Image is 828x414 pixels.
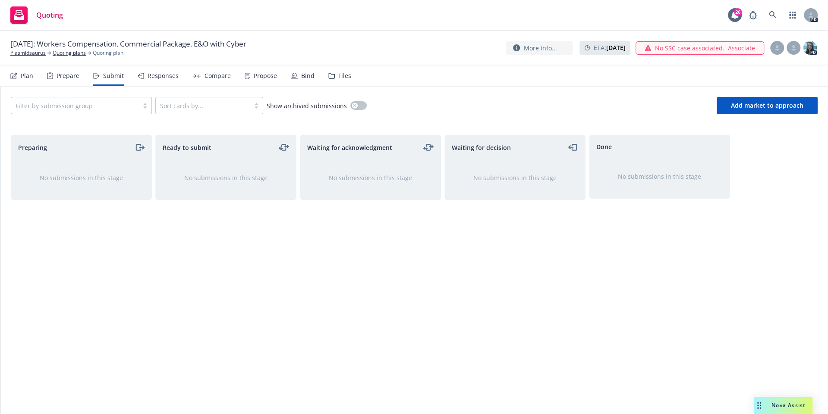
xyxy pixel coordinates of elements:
button: More info... [506,41,573,55]
div: 26 [734,8,742,16]
span: Nova Assist [771,402,806,409]
span: Done [596,142,612,151]
span: Preparing [18,143,47,152]
div: No submissions in this stage [603,172,716,181]
a: Search [764,6,781,24]
a: Report a Bug [744,6,762,24]
div: Bind [301,72,315,79]
a: moveLeftRight [423,142,434,153]
div: Files [338,72,351,79]
div: Drag to move [754,397,765,414]
a: Quoting plans [53,49,86,57]
span: Add market to approach [731,101,803,109]
span: Show archived submissions [267,101,347,110]
div: No submissions in this stage [25,173,138,182]
button: Nova Assist [754,397,812,414]
div: Propose [254,72,277,79]
strong: [DATE] [606,44,625,52]
div: Plan [21,72,33,79]
span: Quoting [36,12,63,19]
div: No submissions in this stage [170,173,282,182]
div: No submissions in this stage [314,173,427,182]
span: Waiting for decision [452,143,511,152]
span: Waiting for acknowledgment [307,143,392,152]
span: ETA : [593,43,625,52]
div: Compare [205,72,231,79]
div: Submit [103,72,124,79]
div: No submissions in this stage [459,173,571,182]
span: [DATE]: Workers Compensation, Commercial Package, E&O with Cyber [10,39,246,49]
img: photo [803,41,817,55]
div: Prepare [57,72,79,79]
span: Quoting plan [93,49,123,57]
a: Switch app [784,6,801,24]
a: moveLeft [568,142,578,153]
a: Quoting [7,3,66,27]
a: Plasmidsaurus [10,49,46,57]
span: Ready to submit [163,143,211,152]
a: moveRight [134,142,145,153]
div: Responses [148,72,179,79]
a: Associate [728,44,755,53]
span: More info... [523,44,557,53]
button: Add market to approach [717,97,818,114]
a: moveLeftRight [279,142,289,153]
span: No SSC case associated. [655,44,724,53]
